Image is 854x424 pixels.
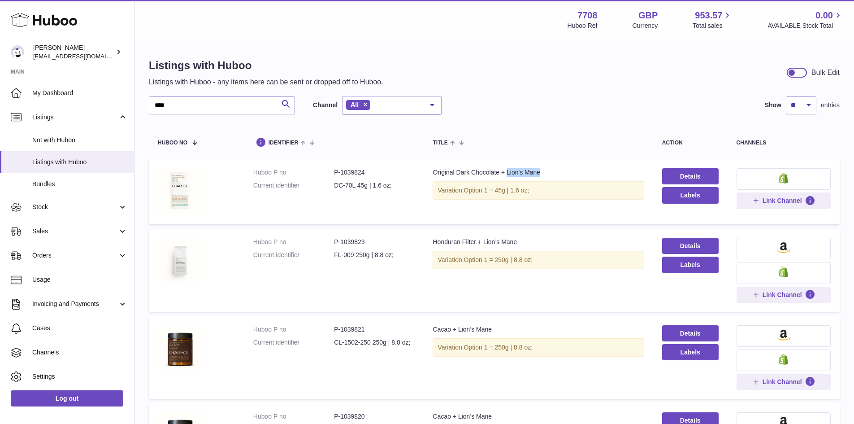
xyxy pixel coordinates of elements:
button: Link Channel [737,287,831,303]
span: All [351,101,359,108]
span: title [433,140,447,146]
button: Labels [662,257,719,273]
strong: 7708 [577,9,598,22]
div: Honduran Filter + Lion’s Mane [433,238,644,246]
dt: Huboo P no [253,412,334,421]
div: Original Dark Chocolate + Lion's Mane [433,168,644,177]
div: Huboo Ref [568,22,598,30]
span: Huboo no [158,140,187,146]
span: Sales [32,227,118,236]
button: Link Channel [737,374,831,390]
a: Details [662,168,719,184]
span: 0.00 [815,9,833,22]
span: AVAILABLE Stock Total [767,22,843,30]
button: Link Channel [737,192,831,209]
span: Link Channel [763,197,802,205]
dd: P-1039823 [334,238,415,246]
span: My Dashboard [32,89,127,97]
div: channels [737,140,831,146]
dd: CL-1502-250 250g | 8.8 oz; [334,338,415,347]
div: [PERSON_NAME] [33,44,114,61]
span: Link Channel [763,291,802,299]
span: Total sales [693,22,733,30]
img: Honduran Filter + Lion’s Mane [158,238,203,283]
span: [EMAIL_ADDRESS][DOMAIN_NAME] [33,52,132,60]
span: Option 1 = 45g | 1.6 oz; [464,187,529,194]
span: Bundles [32,180,127,188]
span: Settings [32,372,127,381]
div: Currency [633,22,658,30]
span: Link Channel [763,378,802,386]
img: amazon-small.png [777,242,790,253]
span: identifier [269,140,299,146]
img: shopify-small.png [779,267,788,277]
img: internalAdmin-7708@internal.huboo.com [11,45,24,59]
div: Variation: [433,251,644,269]
span: Not with Huboo [32,136,127,144]
span: Option 1 = 250g | 8.8 oz; [464,344,533,351]
span: Orders [32,251,118,260]
img: Cacao + Lion’s Mane [158,325,203,370]
img: shopify-small.png [779,173,788,184]
span: Usage [32,275,127,284]
img: amazon-small.png [777,330,790,341]
button: Labels [662,344,719,360]
img: shopify-small.png [779,354,788,365]
h1: Listings with Huboo [149,58,383,73]
span: Channels [32,348,127,357]
span: Option 1 = 250g | 8.8 oz; [464,256,533,263]
div: Cacao + Lion’s Mane [433,412,644,421]
a: 0.00 AVAILABLE Stock Total [767,9,843,30]
span: Cases [32,324,127,332]
a: Log out [11,390,123,407]
a: Details [662,238,719,254]
span: entries [821,101,840,109]
span: Listings with Huboo [32,158,127,166]
dt: Huboo P no [253,325,334,334]
dt: Huboo P no [253,238,334,246]
span: 953.57 [695,9,722,22]
div: Cacao + Lion’s Mane [433,325,644,334]
button: Labels [662,187,719,203]
div: Variation: [433,338,644,357]
span: Invoicing and Payments [32,300,118,308]
a: Details [662,325,719,341]
div: Bulk Edit [811,68,840,78]
dd: P-1039824 [334,168,415,177]
dd: P-1039820 [334,412,415,421]
div: action [662,140,719,146]
dt: Current identifier [253,251,334,259]
label: Channel [313,101,338,109]
span: Listings [32,113,118,122]
dd: FL-009 250g | 8.8 oz; [334,251,415,259]
dt: Current identifier [253,338,334,347]
span: Stock [32,203,118,211]
dd: P-1039821 [334,325,415,334]
label: Show [765,101,781,109]
img: Original Dark Chocolate + Lion's Mane [158,168,203,213]
a: 953.57 Total sales [693,9,733,30]
dd: DC-70L 45g | 1.6 oz; [334,181,415,190]
dt: Huboo P no [253,168,334,177]
strong: GBP [638,9,658,22]
p: Listings with Huboo - any items here can be sent or dropped off to Huboo. [149,77,383,87]
div: Variation: [433,181,644,200]
dt: Current identifier [253,181,334,190]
